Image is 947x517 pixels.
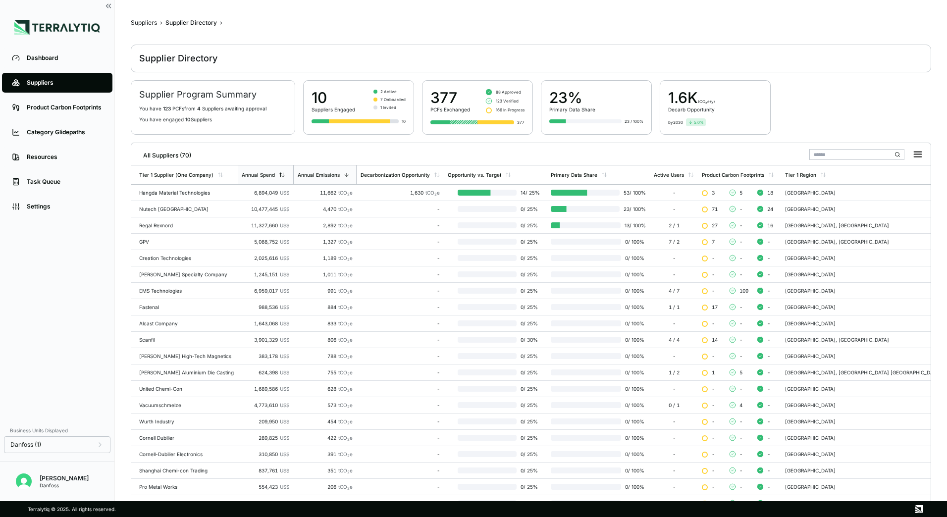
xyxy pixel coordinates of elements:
[347,323,350,327] sub: 2
[361,337,440,343] div: -
[242,190,289,196] div: 6,894,049
[242,206,289,212] div: 10,477,445
[517,320,543,326] span: 0 / 25 %
[654,337,694,343] div: 4 / 4
[621,304,646,310] span: 0 / 100 %
[785,402,941,408] div: [GEOGRAPHIC_DATA]
[347,437,350,442] sub: 2
[712,402,715,408] span: -
[712,435,715,441] span: -
[139,255,234,261] div: Creation Technologies
[767,206,773,212] span: 24
[767,418,770,424] span: -
[347,258,350,262] sub: 2
[767,337,770,343] span: -
[338,320,353,326] span: tCO e
[297,402,353,408] div: 573
[620,190,646,196] span: 53 / 100 %
[135,148,191,159] div: All Suppliers (70)
[739,190,742,196] span: 5
[297,255,353,261] div: 1,189
[347,405,350,409] sub: 2
[242,304,289,310] div: 988,536
[338,369,353,375] span: tCO e
[165,19,217,27] div: Supplier Directory
[654,320,694,326] div: -
[338,353,353,359] span: tCO e
[517,418,543,424] span: 0 / 25 %
[517,451,543,457] span: 0 / 25 %
[767,353,770,359] span: -
[739,255,742,261] span: -
[139,190,234,196] div: Hangda Material Technologies
[712,418,715,424] span: -
[280,255,289,261] span: US$
[621,369,646,375] span: 0 / 100 %
[551,172,597,178] div: Primary Data Share
[361,222,440,228] div: -
[739,451,742,457] span: -
[785,304,941,310] div: [GEOGRAPHIC_DATA]
[739,271,742,277] span: -
[139,271,234,277] div: [PERSON_NAME] Specialty Company
[517,369,543,375] span: 0 / 25 %
[338,288,353,294] span: tCO e
[496,89,521,95] span: 88 Approved
[496,107,525,113] span: 166 In Progress
[297,239,353,245] div: 1,327
[517,222,543,228] span: 0 / 25 %
[380,104,396,110] span: 1 Invited
[654,255,694,261] div: -
[517,386,543,392] span: 0 / 25 %
[654,288,694,294] div: 4 / 7
[785,353,941,359] div: [GEOGRAPHIC_DATA]
[785,271,941,277] div: [GEOGRAPHIC_DATA]
[785,451,941,457] div: [GEOGRAPHIC_DATA]
[347,454,350,458] sub: 2
[338,467,353,473] span: tCO e
[767,402,770,408] span: -
[242,222,289,228] div: 11,327,660
[297,353,353,359] div: 788
[654,402,694,408] div: 0 / 1
[280,239,289,245] span: US$
[297,288,353,294] div: 991
[242,402,289,408] div: 4,773,610
[785,435,941,441] div: [GEOGRAPHIC_DATA]
[139,386,234,392] div: United Chemi-Con
[242,467,289,473] div: 837,761
[338,435,353,441] span: tCO e
[425,190,440,196] span: tCO e
[694,119,704,125] span: 5.0 %
[297,451,353,457] div: 391
[739,435,742,441] span: -
[242,435,289,441] div: 289,825
[739,206,742,212] span: -
[338,337,353,343] span: tCO e
[767,320,770,326] span: -
[139,369,234,375] div: [PERSON_NAME] Aluminium Die Casting
[16,473,32,489] img: Victoria Odoma
[297,304,353,310] div: 884
[139,206,234,212] div: Nutech [GEOGRAPHIC_DATA]
[139,239,234,245] div: GPV
[139,402,234,408] div: Vacuumschmelze
[767,271,770,277] span: -
[242,418,289,424] div: 209,950
[297,467,353,473] div: 351
[625,118,643,124] div: 23 / 100%
[338,190,353,196] span: tCO e
[297,271,353,277] div: 1,011
[280,435,289,441] span: US$
[160,19,162,27] span: ›
[767,222,773,228] span: 16
[712,451,715,457] span: -
[517,239,543,245] span: 0 / 25 %
[767,255,770,261] span: -
[402,118,406,124] div: 10
[139,116,287,122] p: You have engaged Suppliers
[496,98,519,104] span: 123 Verified
[139,467,234,473] div: Shanghai Chemi-con Trading
[297,190,353,196] div: 11,662
[712,255,715,261] span: -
